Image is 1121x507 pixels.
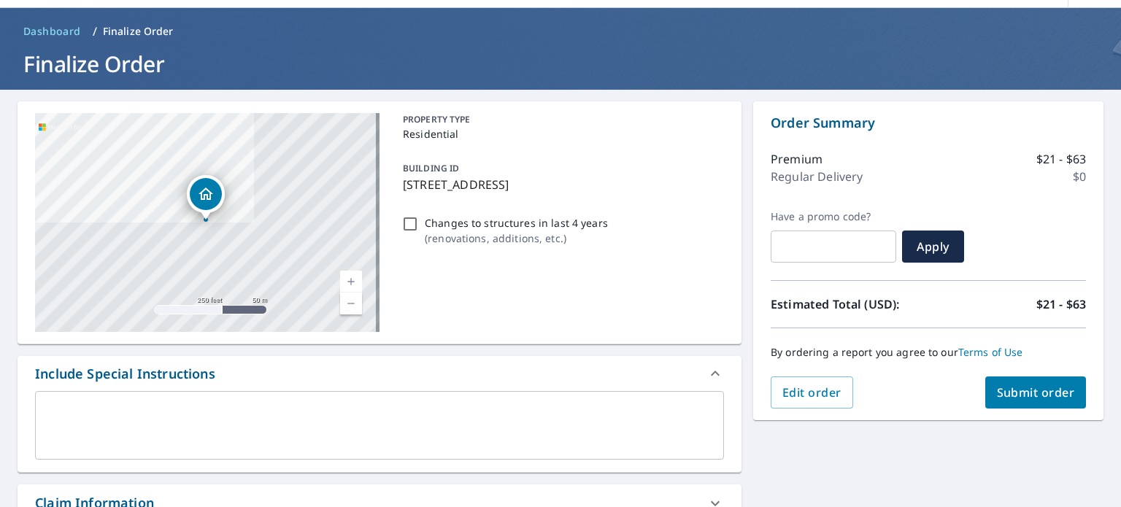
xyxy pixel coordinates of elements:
[902,231,964,263] button: Apply
[1036,150,1086,168] p: $21 - $63
[771,150,823,168] p: Premium
[35,364,215,384] div: Include Special Instructions
[403,176,718,193] p: [STREET_ADDRESS]
[403,162,459,174] p: BUILDING ID
[771,168,863,185] p: Regular Delivery
[18,356,741,391] div: Include Special Instructions
[782,384,841,400] span: Edit order
[958,345,1023,359] a: Terms of Use
[18,49,1103,79] h1: Finalize Order
[1036,295,1086,313] p: $21 - $63
[771,210,896,223] label: Have a promo code?
[771,295,928,313] p: Estimated Total (USD):
[914,239,952,255] span: Apply
[985,376,1087,409] button: Submit order
[1073,168,1086,185] p: $0
[103,24,174,39] p: Finalize Order
[403,126,718,142] p: Residential
[93,23,97,40] li: /
[425,231,608,246] p: ( renovations, additions, etc. )
[425,215,608,231] p: Changes to structures in last 4 years
[340,271,362,293] a: Current Level 17, Zoom In
[997,384,1075,400] span: Submit order
[771,346,1086,359] p: By ordering a report you agree to our
[403,113,718,126] p: PROPERTY TYPE
[18,20,87,43] a: Dashboard
[187,175,225,220] div: Dropped pin, building 1, Residential property, 1445 Yellowstone Ave Billings, MT 59102
[771,376,853,409] button: Edit order
[23,24,81,39] span: Dashboard
[18,20,1103,43] nav: breadcrumb
[771,113,1086,133] p: Order Summary
[340,293,362,314] a: Current Level 17, Zoom Out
